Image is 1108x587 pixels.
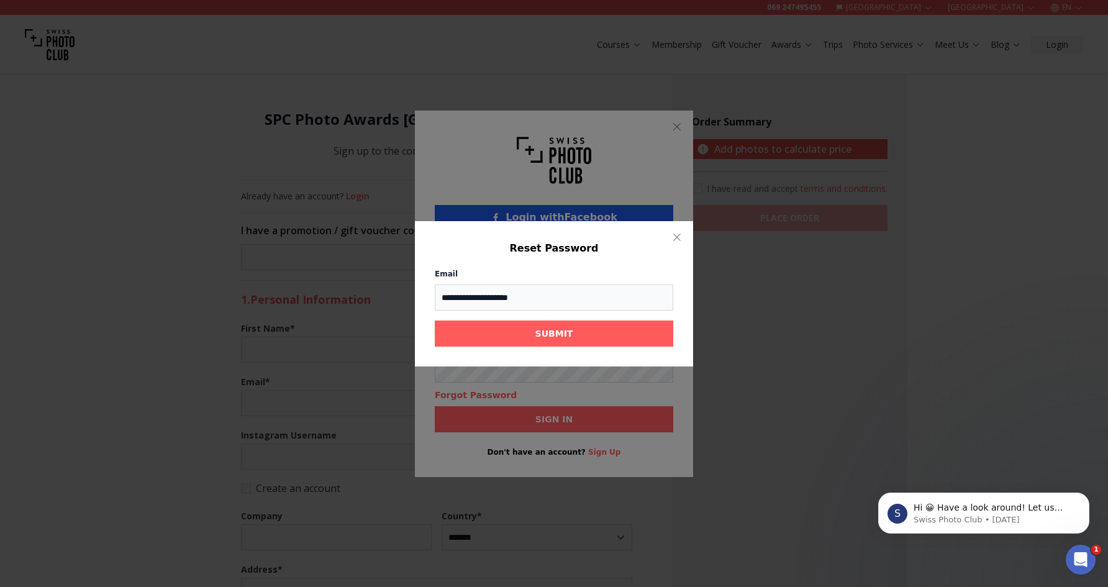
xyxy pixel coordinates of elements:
[1091,545,1101,555] span: 1
[435,270,458,278] label: Email
[435,321,673,347] button: SUBMIT
[535,327,573,340] b: SUBMIT
[435,241,673,256] h2: Reset Password
[860,466,1108,553] iframe: Intercom notifications message
[1066,545,1096,575] iframe: Intercom live chat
